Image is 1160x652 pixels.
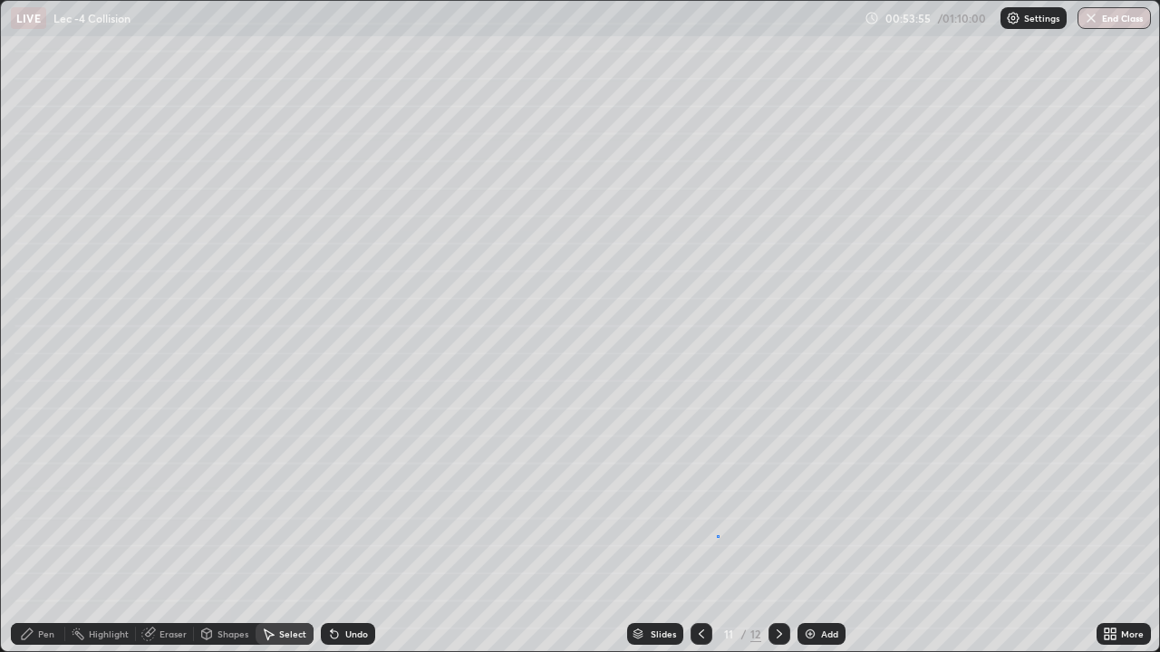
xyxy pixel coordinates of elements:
div: Highlight [89,629,129,638]
p: Settings [1024,14,1059,23]
img: end-class-cross [1084,11,1098,25]
div: Add [821,629,838,638]
div: Shapes [217,629,248,638]
div: More [1121,629,1144,638]
p: Lec -4 Collision [53,11,130,25]
div: 11 [720,628,738,639]
div: / [741,628,747,639]
img: class-settings-icons [1006,11,1020,25]
div: Select [279,629,306,638]
img: add-slide-button [803,627,817,641]
div: Eraser [159,629,187,638]
div: 12 [750,626,761,642]
button: End Class [1078,7,1151,29]
p: LIVE [16,11,41,25]
div: Undo [345,629,368,638]
div: Slides [651,629,676,638]
div: Pen [38,629,54,638]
